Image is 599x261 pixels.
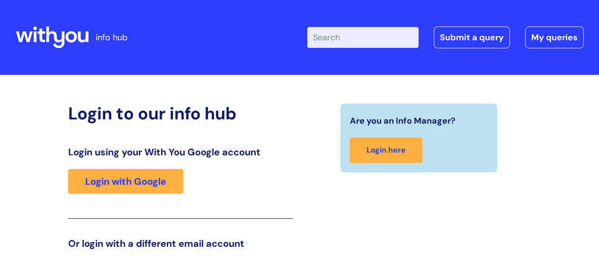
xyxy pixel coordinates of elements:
[96,30,127,45] p: info hub
[68,169,183,194] a: Login with Google
[68,238,293,249] h3: Or login with a different email account
[307,27,419,48] input: Search
[68,146,293,158] h3: Login using your With You Google account
[434,27,510,48] a: Submit a query
[350,113,456,128] span: Are you an Info Manager?
[68,103,293,124] h2: Login to our info hub
[525,27,584,48] a: My queries
[350,138,422,163] a: Login here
